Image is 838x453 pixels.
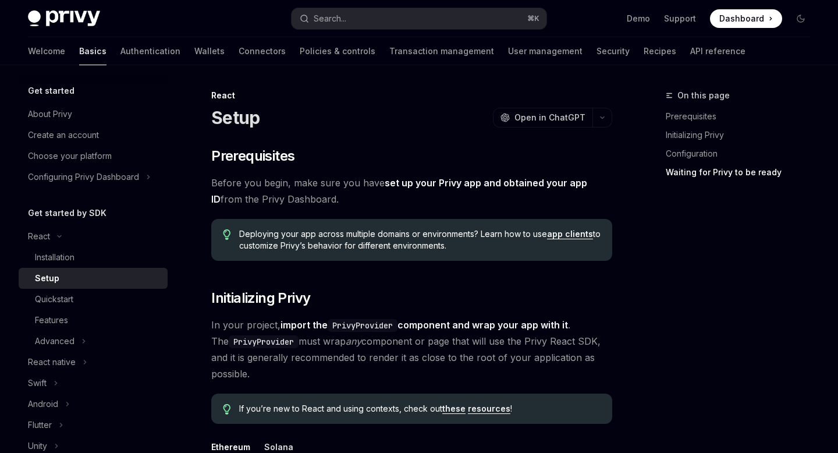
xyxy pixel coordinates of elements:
[664,13,696,24] a: Support
[35,292,73,306] div: Quickstart
[28,128,99,142] div: Create an account
[35,250,74,264] div: Installation
[211,147,294,165] span: Prerequisites
[211,107,260,128] h1: Setup
[28,107,72,121] div: About Privy
[346,335,361,347] em: any
[194,37,225,65] a: Wallets
[791,9,810,28] button: Toggle dark mode
[666,144,819,163] a: Configuration
[28,397,58,411] div: Android
[19,146,168,167] a: Choose your platform
[292,8,546,29] button: Open search
[19,310,168,331] a: Features
[666,107,819,126] a: Prerequisites
[644,37,676,65] a: Recipes
[239,228,601,252] span: Deploying your app across multiple domains or environments? Learn how to use to customize Privy’s...
[239,403,601,415] span: If you’re new to React and using contexts, check out !
[328,319,397,332] code: PrivyProvider
[28,149,112,163] div: Choose your platform
[19,394,168,415] button: Toggle Android section
[28,10,100,27] img: dark logo
[35,313,68,327] div: Features
[719,13,764,24] span: Dashboard
[666,163,819,182] a: Waiting for Privy to be ready
[442,404,466,414] a: these
[547,229,593,239] a: app clients
[527,14,539,23] span: ⌘ K
[28,376,47,390] div: Swift
[19,247,168,268] a: Installation
[19,226,168,247] button: Toggle React section
[211,177,587,206] a: set up your Privy app and obtained your app ID
[19,331,168,352] button: Toggle Advanced section
[19,167,168,187] button: Toggle Configuring Privy Dashboard section
[28,37,65,65] a: Welcome
[666,126,819,144] a: Initializing Privy
[79,37,106,65] a: Basics
[120,37,180,65] a: Authentication
[28,170,139,184] div: Configuring Privy Dashboard
[211,317,612,382] span: In your project, . The must wrap component or page that will use the Privy React SDK, and it is g...
[514,112,585,123] span: Open in ChatGPT
[508,37,583,65] a: User management
[677,89,730,102] span: On this page
[28,355,76,369] div: React native
[300,37,375,65] a: Policies & controls
[627,13,650,24] a: Demo
[710,9,782,28] a: Dashboard
[35,271,59,285] div: Setup
[35,334,74,348] div: Advanced
[19,104,168,125] a: About Privy
[389,37,494,65] a: Transaction management
[28,418,52,432] div: Flutter
[239,37,286,65] a: Connectors
[223,404,231,415] svg: Tip
[19,125,168,146] a: Create an account
[211,289,310,307] span: Initializing Privy
[19,352,168,373] button: Toggle React native section
[28,206,106,220] h5: Get started by SDK
[19,268,168,289] a: Setup
[19,373,168,394] button: Toggle Swift section
[223,229,231,240] svg: Tip
[28,439,47,453] div: Unity
[280,319,568,331] strong: import the component and wrap your app with it
[493,108,592,128] button: Open in ChatGPT
[28,84,74,98] h5: Get started
[211,90,612,101] div: React
[596,37,630,65] a: Security
[229,335,299,348] code: PrivyProvider
[314,12,346,26] div: Search...
[28,229,50,243] div: React
[211,175,612,207] span: Before you begin, make sure you have from the Privy Dashboard.
[690,37,745,65] a: API reference
[19,289,168,310] a: Quickstart
[468,404,510,414] a: resources
[19,415,168,436] button: Toggle Flutter section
